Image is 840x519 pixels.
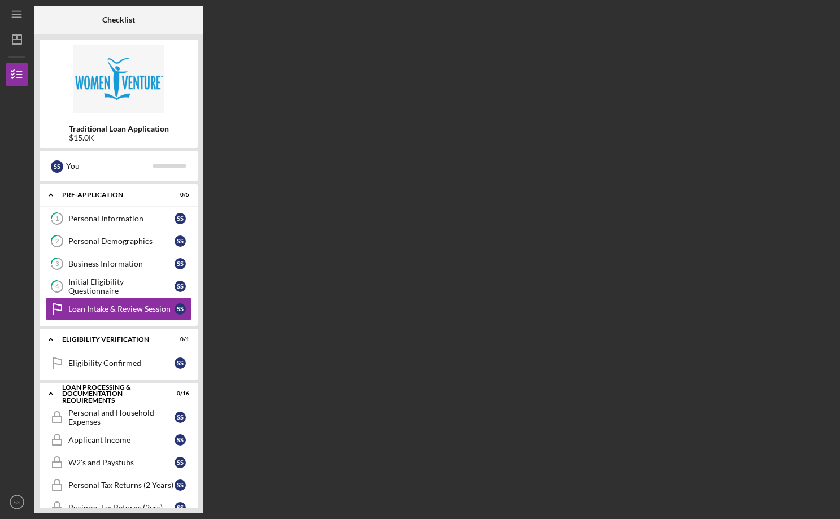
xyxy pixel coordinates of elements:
[14,499,21,505] text: SS
[68,359,175,368] div: Eligibility Confirmed
[175,258,186,269] div: S S
[169,191,189,198] div: 0 / 5
[175,502,186,513] div: S S
[175,213,186,224] div: S S
[55,215,59,223] tspan: 1
[6,491,28,513] button: SS
[45,496,192,519] a: Business Tax Returns (2yrs)SS
[45,275,192,298] a: 4Initial Eligibility QuestionnaireSS
[175,457,186,468] div: S S
[45,406,192,429] a: Personal and Household ExpensesSS
[51,160,63,173] div: S S
[66,156,153,176] div: You
[45,230,192,252] a: 2Personal DemographicsSS
[68,408,175,426] div: Personal and Household Expenses
[45,451,192,474] a: W2's and PaystubsSS
[55,238,59,245] tspan: 2
[169,390,189,397] div: 0 / 16
[68,481,175,490] div: Personal Tax Returns (2 Years)
[62,384,161,404] div: Loan Processing & Documentation Requirements
[45,352,192,374] a: Eligibility ConfirmedSS
[175,434,186,446] div: S S
[68,435,175,444] div: Applicant Income
[169,336,189,343] div: 0 / 1
[102,15,135,24] b: Checklist
[40,45,198,113] img: Product logo
[69,124,169,133] b: Traditional Loan Application
[68,214,175,223] div: Personal Information
[68,277,175,295] div: Initial Eligibility Questionnaire
[55,283,59,290] tspan: 4
[175,479,186,491] div: S S
[45,429,192,451] a: Applicant IncomeSS
[62,336,161,343] div: Eligibility Verification
[45,207,192,230] a: 1Personal InformationSS
[68,458,175,467] div: W2's and Paystubs
[55,260,59,268] tspan: 3
[45,474,192,496] a: Personal Tax Returns (2 Years)SS
[45,298,192,320] a: Loan Intake & Review SessionSS
[68,304,175,313] div: Loan Intake & Review Session
[175,235,186,247] div: S S
[175,412,186,423] div: S S
[68,259,175,268] div: Business Information
[68,503,175,512] div: Business Tax Returns (2yrs)
[175,357,186,369] div: S S
[175,303,186,315] div: S S
[175,281,186,292] div: S S
[45,252,192,275] a: 3Business InformationSS
[68,237,175,246] div: Personal Demographics
[62,191,161,198] div: Pre-Application
[69,133,169,142] div: $15.0K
